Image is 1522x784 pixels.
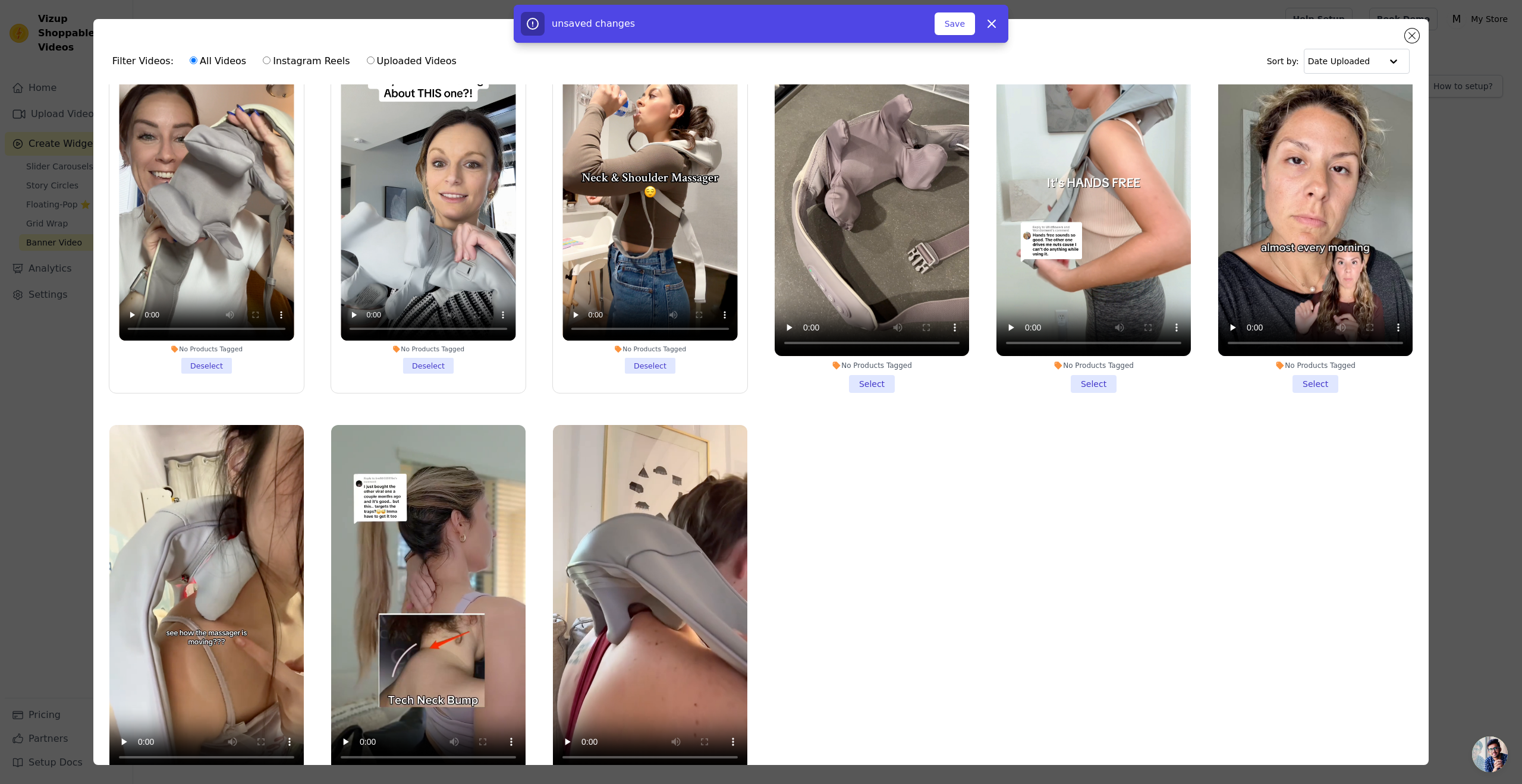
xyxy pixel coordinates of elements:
label: Instagram Reels [262,53,350,69]
div: No Products Tagged [996,361,1191,370]
div: Filter Videos: [112,48,463,75]
div: No Products Tagged [1218,361,1413,370]
div: No Products Tagged [119,345,294,354]
div: No Products Tagged [341,345,515,354]
a: Open chat [1472,736,1508,772]
div: Sort by: [1267,49,1410,74]
button: Save [935,12,975,35]
span: unsaved changes [552,18,635,29]
div: No Products Tagged [562,345,737,354]
label: Uploaded Videos [366,53,457,69]
label: All Videos [189,53,247,69]
div: No Products Tagged [775,361,969,370]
